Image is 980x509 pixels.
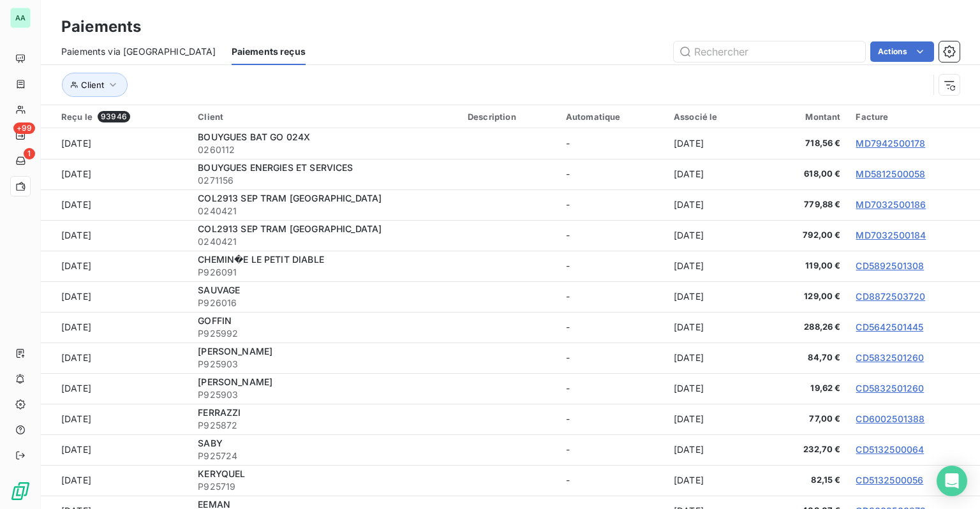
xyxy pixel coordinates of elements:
[41,189,190,220] td: [DATE]
[198,131,310,142] span: BOUYGUES BAT GO 024X
[666,404,757,434] td: [DATE]
[198,376,272,387] span: [PERSON_NAME]
[198,388,452,401] span: P925903
[198,235,452,248] span: 0240421
[666,159,757,189] td: [DATE]
[41,373,190,404] td: [DATE]
[856,352,924,363] a: CD5832501260
[765,413,841,425] span: 77,00 €
[198,419,452,432] span: P925872
[765,290,841,303] span: 129,00 €
[198,266,452,279] span: P926091
[198,205,452,218] span: 0240421
[666,343,757,373] td: [DATE]
[81,80,104,90] span: Client
[765,168,841,181] span: 618,00 €
[198,450,452,462] span: P925724
[198,407,241,418] span: FERRAZZI
[558,434,666,465] td: -
[61,111,182,122] div: Reçu le
[198,144,452,156] span: 0260112
[666,312,757,343] td: [DATE]
[198,223,382,234] span: COL2913 SEP TRAM [GEOGRAPHIC_DATA]
[10,481,31,501] img: Logo LeanPay
[558,251,666,281] td: -
[198,480,452,493] span: P925719
[870,41,934,62] button: Actions
[198,468,245,479] span: KERYQUEL
[198,174,452,187] span: 0271156
[674,41,865,62] input: Rechercher
[198,297,452,309] span: P926016
[765,382,841,395] span: 19,62 €
[13,122,35,134] span: +99
[558,404,666,434] td: -
[765,229,841,242] span: 792,00 €
[41,434,190,465] td: [DATE]
[765,321,841,334] span: 288,26 €
[765,260,841,272] span: 119,00 €
[558,189,666,220] td: -
[198,315,232,326] span: GOFFIN
[666,220,757,251] td: [DATE]
[566,112,658,122] div: Automatique
[41,404,190,434] td: [DATE]
[666,434,757,465] td: [DATE]
[558,312,666,343] td: -
[41,251,190,281] td: [DATE]
[41,220,190,251] td: [DATE]
[856,230,926,240] a: MD7032500184
[41,159,190,189] td: [DATE]
[765,443,841,456] span: 232,70 €
[198,438,223,448] span: SABY
[41,281,190,312] td: [DATE]
[10,8,31,28] div: AA
[666,128,757,159] td: [DATE]
[198,162,353,173] span: BOUYGUES ENERGIES ET SERVICES
[198,346,272,357] span: [PERSON_NAME]
[198,284,240,295] span: SAUVAGE
[41,343,190,373] td: [DATE]
[666,189,757,220] td: [DATE]
[558,128,666,159] td: -
[24,148,35,159] span: 1
[41,465,190,496] td: [DATE]
[937,466,967,496] div: Open Intercom Messenger
[61,15,141,38] h3: Paiements
[558,220,666,251] td: -
[198,254,324,265] span: CHEMIN�E LE PETIT DIABLE
[765,474,841,487] span: 82,15 €
[232,45,306,58] span: Paiements reçus
[61,45,216,58] span: Paiements via [GEOGRAPHIC_DATA]
[558,465,666,496] td: -
[666,281,757,312] td: [DATE]
[856,475,923,485] a: CD5132500056
[856,413,924,424] a: CD6002501388
[666,373,757,404] td: [DATE]
[558,373,666,404] td: -
[856,291,925,302] a: CD8872503720
[765,351,841,364] span: 84,70 €
[198,358,452,371] span: P925903
[558,159,666,189] td: -
[856,199,926,210] a: MD7032500186
[198,193,382,203] span: COL2913 SEP TRAM [GEOGRAPHIC_DATA]
[674,112,750,122] div: Associé le
[856,138,925,149] a: MD7942500178
[765,112,841,122] div: Montant
[666,251,757,281] td: [DATE]
[856,168,925,179] a: MD5812500058
[856,112,972,122] div: Facture
[468,112,551,122] div: Description
[666,465,757,496] td: [DATE]
[198,112,452,122] div: Client
[856,321,923,332] a: CD5642501445
[98,111,130,122] span: 93946
[856,260,924,271] a: CD5892501308
[765,198,841,211] span: 779,88 €
[41,312,190,343] td: [DATE]
[41,128,190,159] td: [DATE]
[765,137,841,150] span: 718,56 €
[558,343,666,373] td: -
[198,327,452,340] span: P925992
